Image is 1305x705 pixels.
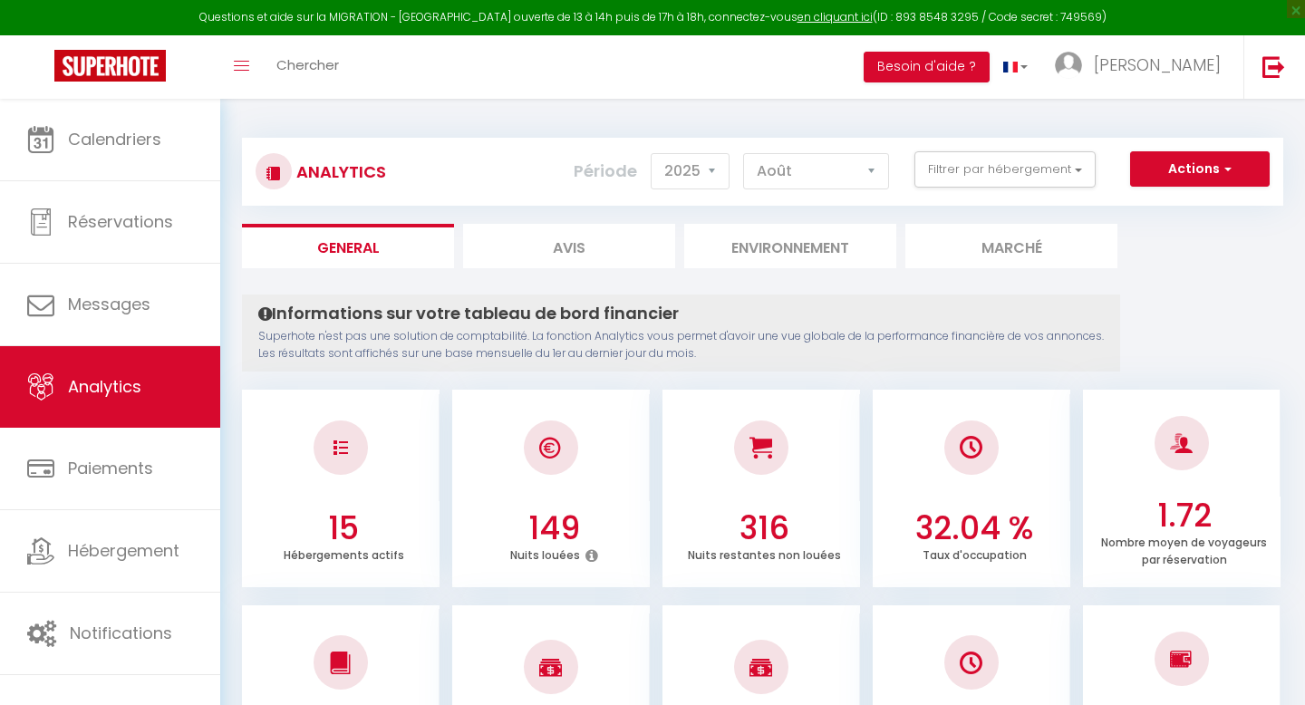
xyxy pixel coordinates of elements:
p: Taux d'occupation [923,544,1027,563]
img: NO IMAGE [960,652,982,674]
a: Chercher [263,35,353,99]
button: Actions [1130,151,1270,188]
h3: Analytics [292,151,386,192]
span: Calendriers [68,128,161,150]
span: Réservations [68,210,173,233]
span: Chercher [276,55,339,74]
img: logout [1262,55,1285,78]
span: Analytics [68,375,141,398]
span: Paiements [68,457,153,479]
a: ... [PERSON_NAME] [1041,35,1243,99]
label: Période [574,151,637,191]
span: Hébergement [68,539,179,562]
iframe: LiveChat chat widget [1229,629,1305,705]
p: Superhote n'est pas une solution de comptabilité. La fonction Analytics vous permet d'avoir une v... [258,328,1104,362]
li: Avis [463,224,675,268]
a: en cliquant ici [797,9,873,24]
h3: 316 [672,509,855,547]
span: [PERSON_NAME] [1094,53,1221,76]
img: NO IMAGE [333,440,348,455]
p: Hébergements actifs [284,544,404,563]
img: Super Booking [54,50,166,82]
img: NO IMAGE [1170,648,1193,670]
button: Filtrer par hébergement [914,151,1096,188]
li: General [242,224,454,268]
li: Environnement [684,224,896,268]
li: Marché [905,224,1117,268]
h3: 32.04 % [883,509,1066,547]
p: Nuits restantes non louées [688,544,841,563]
p: Nombre moyen de voyageurs par réservation [1101,531,1267,567]
p: Nuits louées [510,544,580,563]
span: Notifications [70,622,172,644]
button: Besoin d'aide ? [864,52,990,82]
img: ... [1055,52,1082,79]
h3: 15 [252,509,435,547]
span: Messages [68,293,150,315]
h3: 149 [462,509,645,547]
h3: 1.72 [1093,497,1276,535]
h4: Informations sur votre tableau de bord financier [258,304,1104,324]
